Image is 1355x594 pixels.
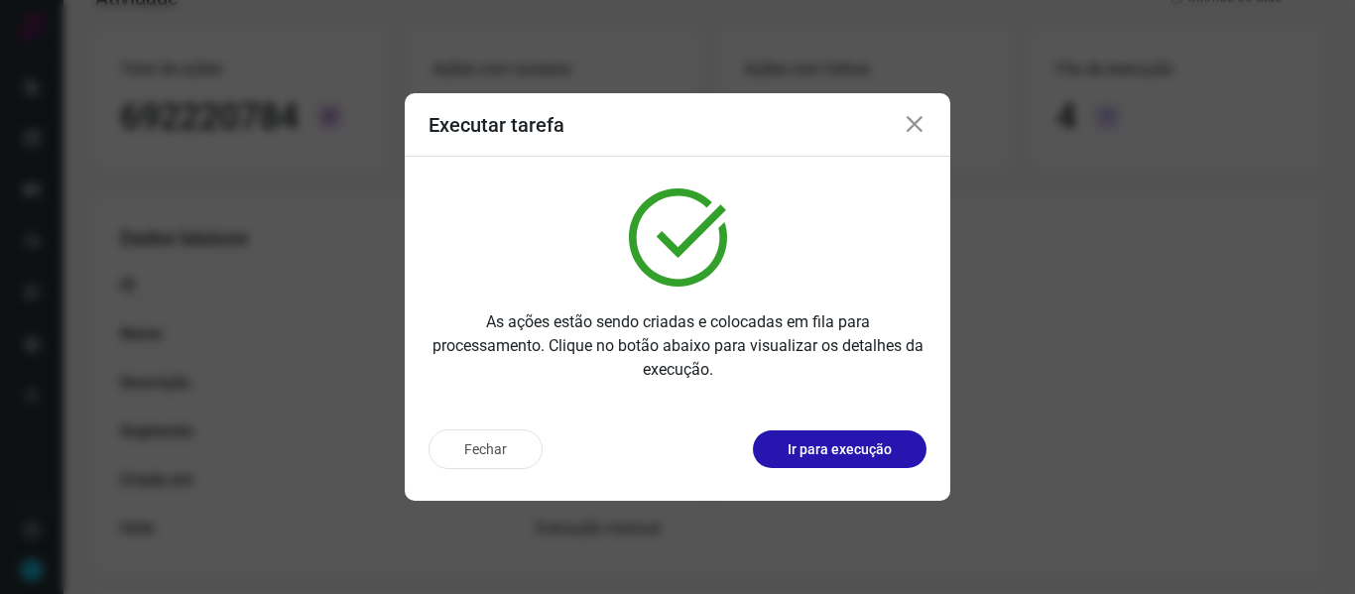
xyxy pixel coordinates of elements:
[429,429,543,469] button: Fechar
[753,430,926,468] button: Ir para execução
[629,188,727,287] img: verified.svg
[429,113,564,137] h3: Executar tarefa
[788,439,892,460] p: Ir para execução
[429,310,926,382] p: As ações estão sendo criadas e colocadas em fila para processamento. Clique no botão abaixo para ...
